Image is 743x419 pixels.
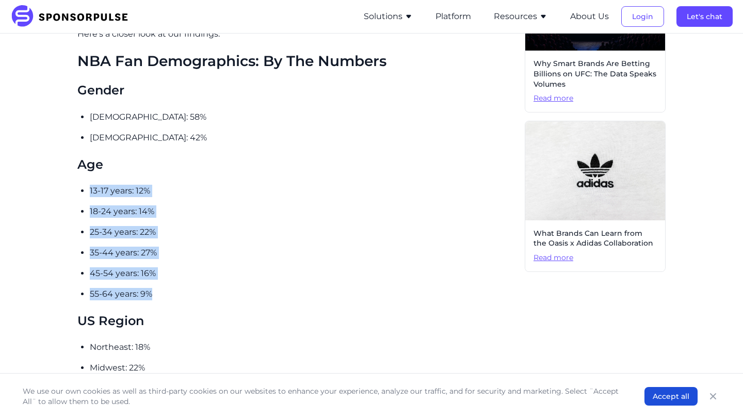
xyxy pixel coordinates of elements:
[364,10,413,23] button: Solutions
[77,156,516,172] h3: Age
[90,132,516,144] p: [DEMOGRAPHIC_DATA]: 42%
[676,6,733,27] button: Let's chat
[77,82,516,98] h3: Gender
[570,12,609,21] a: About Us
[534,229,657,249] span: What Brands Can Learn from the Oasis x Adidas Collaboration
[90,205,516,218] p: 18-24 years: 14%
[691,369,743,419] iframe: Chat Widget
[525,121,665,220] img: Christian Wiediger, courtesy of Unsplash
[77,28,516,40] p: Here’s a closer look at our findings:
[90,362,516,374] p: Midwest: 22%
[90,226,516,238] p: 25-34 years: 22%
[90,267,516,280] p: 45-54 years: 16%
[77,53,516,70] h2: NBA Fan Demographics: By The Numbers
[90,111,516,123] p: [DEMOGRAPHIC_DATA]: 58%
[90,185,516,197] p: 13-17 years: 12%
[621,6,664,27] button: Login
[23,386,624,407] p: We use our own cookies as well as third-party cookies on our websites to enhance your experience,...
[570,10,609,23] button: About Us
[644,387,698,406] button: Accept all
[435,10,471,23] button: Platform
[90,247,516,259] p: 35-44 years: 27%
[534,253,657,263] span: Read more
[10,5,136,28] img: SponsorPulse
[621,12,664,21] a: Login
[525,121,666,272] a: What Brands Can Learn from the Oasis x Adidas CollaborationRead more
[676,12,733,21] a: Let's chat
[534,93,657,104] span: Read more
[77,313,516,329] h3: US Region
[90,288,516,300] p: 55-64 years: 9%
[494,10,547,23] button: Resources
[90,341,516,353] p: Northeast: 18%
[435,12,471,21] a: Platform
[534,59,657,89] span: Why Smart Brands Are Betting Billions on UFC: The Data Speaks Volumes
